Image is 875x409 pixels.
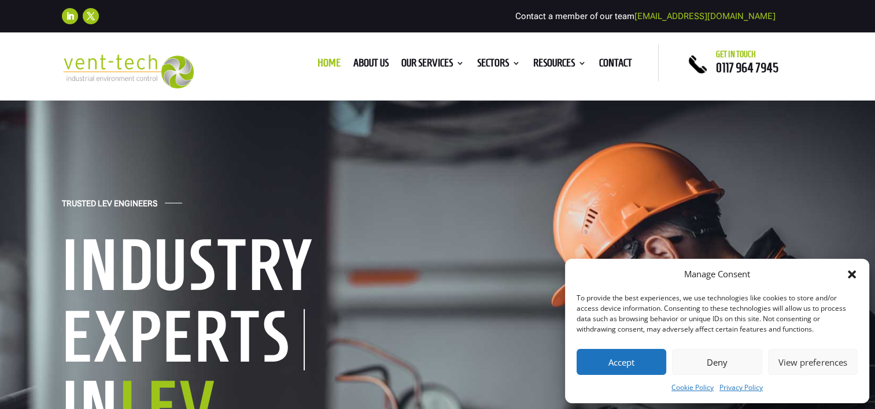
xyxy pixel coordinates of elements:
[515,11,776,21] span: Contact a member of our team
[577,349,666,375] button: Accept
[62,199,157,214] h4: Trusted LEV Engineers
[671,381,714,395] a: Cookie Policy
[62,229,420,307] h1: Industry
[353,59,389,72] a: About us
[634,11,776,21] a: [EMAIL_ADDRESS][DOMAIN_NAME]
[719,381,763,395] a: Privacy Policy
[577,293,856,334] div: To provide the best experiences, we use technologies like cookies to store and/or access device i...
[672,349,762,375] button: Deny
[684,267,750,281] div: Manage Consent
[83,8,99,24] a: Follow on X
[477,59,520,72] a: Sectors
[768,349,858,375] button: View preferences
[716,61,778,75] a: 0117 964 7945
[62,54,194,88] img: 2023-09-27T08_35_16.549ZVENT-TECH---Clear-background
[62,309,305,370] h1: Experts
[401,59,464,72] a: Our Services
[716,50,756,59] span: Get in touch
[599,59,632,72] a: Contact
[317,59,341,72] a: Home
[533,59,586,72] a: Resources
[846,269,858,280] div: Close dialog
[62,8,78,24] a: Follow on LinkedIn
